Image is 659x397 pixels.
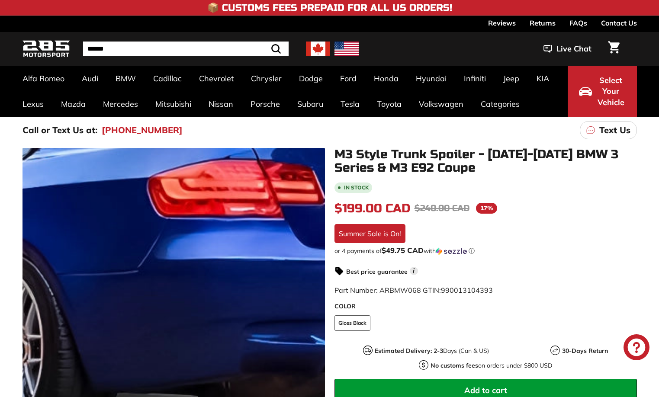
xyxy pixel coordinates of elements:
[334,148,637,175] h1: M3 Style Trunk Spoiler - [DATE]-[DATE] BMW 3 Series & M3 E92 Coupe
[556,43,591,54] span: Live Chat
[207,3,452,13] h4: 📦 Customs Fees Prepaid for All US Orders!
[290,66,331,91] a: Dodge
[410,91,472,117] a: Volkswagen
[145,66,190,91] a: Cadillac
[334,224,405,243] div: Summer Sale is On!
[415,203,469,214] span: $240.00 CAD
[621,334,652,362] inbox-online-store-chat: Shopify online store chat
[242,91,289,117] a: Porsche
[431,362,478,369] strong: No customs fees
[94,91,147,117] a: Mercedes
[455,66,495,91] a: Infiniti
[528,66,558,91] a: KIA
[431,361,552,370] p: on orders under $800 USD
[334,286,493,295] span: Part Number: ARBMW068 GTIN:
[14,66,73,91] a: Alfa Romeo
[190,66,242,91] a: Chevrolet
[407,66,455,91] a: Hyundai
[488,16,516,30] a: Reviews
[375,346,489,355] p: Days (Can & US)
[334,302,637,311] label: COLOR
[368,91,410,117] a: Toyota
[147,91,200,117] a: Mitsubishi
[242,66,290,91] a: Chrysler
[73,66,107,91] a: Audi
[601,16,637,30] a: Contact Us
[441,286,493,295] span: 990013104393
[464,385,507,395] span: Add to cart
[334,247,637,255] div: or 4 payments of$49.75 CADwithSezzle Click to learn more about Sezzle
[52,91,94,117] a: Mazda
[23,124,97,137] p: Call or Text Us at:
[569,16,587,30] a: FAQs
[532,38,603,60] button: Live Chat
[495,66,528,91] a: Jeep
[107,66,145,91] a: BMW
[344,185,369,190] b: In stock
[375,347,443,355] strong: Estimated Delivery: 2-3
[410,267,418,275] span: i
[436,247,467,255] img: Sezzle
[331,66,365,91] a: Ford
[596,75,626,108] span: Select Your Vehicle
[599,124,630,137] p: Text Us
[102,124,183,137] a: [PHONE_NUMBER]
[289,91,332,117] a: Subaru
[334,247,637,255] div: or 4 payments of with
[472,91,528,117] a: Categories
[476,203,497,214] span: 17%
[382,246,424,255] span: $49.75 CAD
[200,91,242,117] a: Nissan
[83,42,289,56] input: Search
[23,39,70,59] img: Logo_285_Motorsport_areodynamics_components
[603,34,625,64] a: Cart
[332,91,368,117] a: Tesla
[334,201,410,216] span: $199.00 CAD
[530,16,556,30] a: Returns
[365,66,407,91] a: Honda
[562,347,608,355] strong: 30-Days Return
[14,91,52,117] a: Lexus
[346,268,408,275] strong: Best price guarantee
[568,66,637,117] button: Select Your Vehicle
[580,121,637,139] a: Text Us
